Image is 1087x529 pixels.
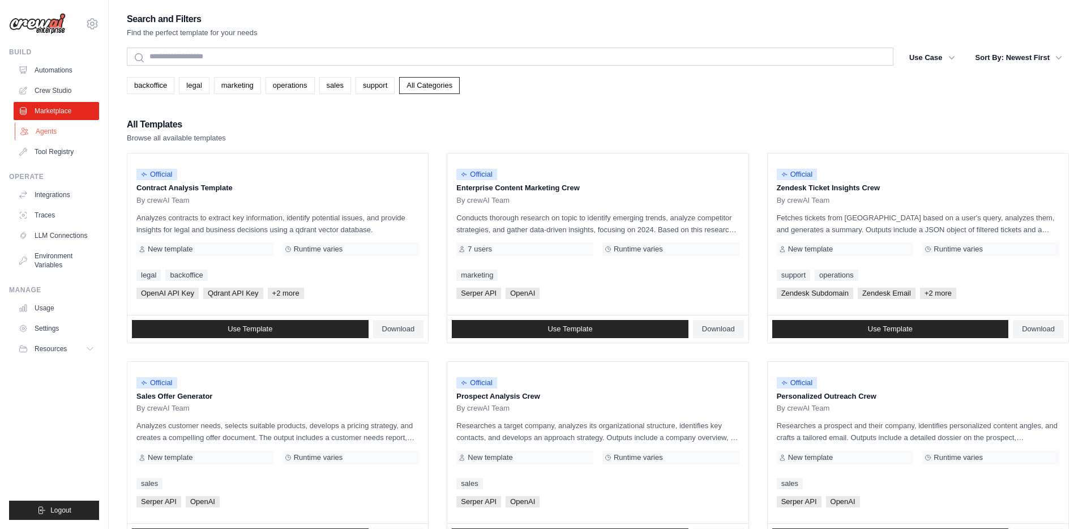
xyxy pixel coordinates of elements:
[165,270,207,281] a: backoffice
[268,288,304,299] span: +2 more
[136,496,181,507] span: Serper API
[148,453,192,462] span: New template
[456,288,501,299] span: Serper API
[319,77,351,94] a: sales
[127,117,226,133] h2: All Templates
[136,169,177,180] span: Official
[179,77,209,94] a: legal
[136,196,190,205] span: By crewAI Team
[506,496,540,507] span: OpenAI
[214,77,261,94] a: marketing
[452,320,688,338] a: Use Template
[456,478,482,489] a: sales
[14,319,99,338] a: Settings
[136,478,162,489] a: sales
[777,270,810,281] a: support
[788,453,833,462] span: New template
[9,172,99,181] div: Operate
[136,404,190,413] span: By crewAI Team
[9,13,66,35] img: Logo
[1013,320,1064,338] a: Download
[788,245,833,254] span: New template
[14,227,99,245] a: LLM Connections
[14,206,99,224] a: Traces
[777,478,803,489] a: sales
[456,377,497,389] span: Official
[777,404,830,413] span: By crewAI Team
[399,77,460,94] a: All Categories
[9,285,99,295] div: Manage
[9,501,99,520] button: Logout
[777,496,821,507] span: Serper API
[382,325,415,334] span: Download
[14,299,99,317] a: Usage
[228,325,272,334] span: Use Template
[506,288,540,299] span: OpenAI
[14,102,99,120] a: Marketplace
[902,48,962,68] button: Use Case
[186,496,220,507] span: OpenAI
[693,320,744,338] a: Download
[14,247,99,274] a: Environment Variables
[294,453,343,462] span: Runtime varies
[456,496,501,507] span: Serper API
[777,420,1059,443] p: Researches a prospect and their company, identifies personalized content angles, and crafts a tai...
[614,245,663,254] span: Runtime varies
[920,288,956,299] span: +2 more
[127,77,174,94] a: backoffice
[14,61,99,79] a: Automations
[934,453,983,462] span: Runtime varies
[266,77,315,94] a: operations
[777,196,830,205] span: By crewAI Team
[456,169,497,180] span: Official
[14,143,99,161] a: Tool Registry
[136,377,177,389] span: Official
[826,496,860,507] span: OpenAI
[468,245,492,254] span: 7 users
[969,48,1069,68] button: Sort By: Newest First
[456,196,510,205] span: By crewAI Team
[1022,325,1055,334] span: Download
[127,11,258,27] h2: Search and Filters
[777,288,853,299] span: Zendesk Subdomain
[136,182,419,194] p: Contract Analysis Template
[203,288,263,299] span: Qdrant API Key
[777,377,818,389] span: Official
[373,320,424,338] a: Download
[136,391,419,402] p: Sales Offer Generator
[127,133,226,144] p: Browse all available templates
[815,270,858,281] a: operations
[468,453,512,462] span: New template
[136,212,419,236] p: Analyzes contracts to extract key information, identify potential issues, and provide insights fo...
[132,320,369,338] a: Use Template
[772,320,1009,338] a: Use Template
[777,182,1059,194] p: Zendesk Ticket Insights Crew
[456,270,498,281] a: marketing
[547,325,592,334] span: Use Template
[934,245,983,254] span: Runtime varies
[136,288,199,299] span: OpenAI API Key
[294,245,343,254] span: Runtime varies
[456,391,739,402] p: Prospect Analysis Crew
[777,212,1059,236] p: Fetches tickets from [GEOGRAPHIC_DATA] based on a user's query, analyzes them, and generates a su...
[14,82,99,100] a: Crew Studio
[777,391,1059,402] p: Personalized Outreach Crew
[456,404,510,413] span: By crewAI Team
[127,27,258,39] p: Find the perfect template for your needs
[356,77,395,94] a: support
[15,122,100,140] a: Agents
[136,270,161,281] a: legal
[614,453,663,462] span: Runtime varies
[456,182,739,194] p: Enterprise Content Marketing Crew
[777,169,818,180] span: Official
[858,288,915,299] span: Zendesk Email
[456,420,739,443] p: Researches a target company, analyzes its organizational structure, identifies key contacts, and ...
[9,48,99,57] div: Build
[868,325,913,334] span: Use Template
[50,506,71,515] span: Logout
[148,245,192,254] span: New template
[456,212,739,236] p: Conducts thorough research on topic to identify emerging trends, analyze competitor strategies, a...
[35,344,67,353] span: Resources
[136,420,419,443] p: Analyzes customer needs, selects suitable products, develops a pricing strategy, and creates a co...
[14,186,99,204] a: Integrations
